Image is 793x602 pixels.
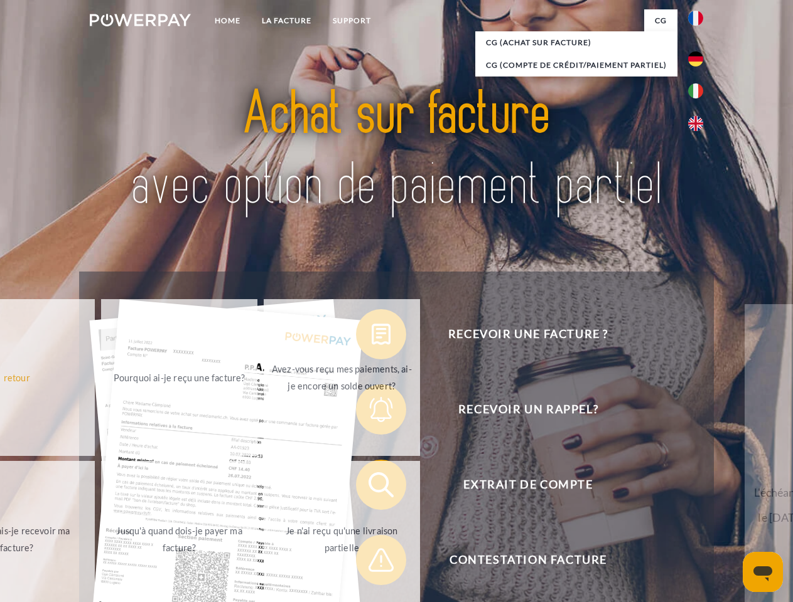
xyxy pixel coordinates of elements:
img: it [688,83,703,98]
a: LA FACTURE [251,9,322,32]
button: Contestation Facture [356,535,682,585]
span: Contestation Facture [374,535,682,585]
div: Pourquoi ai-je reçu une facture? [109,369,250,386]
img: de [688,51,703,66]
a: Avez-vous reçu mes paiements, ai-je encore un solde ouvert? [264,299,420,456]
a: CG (achat sur facture) [475,31,677,54]
button: Extrait de compte [356,460,682,510]
a: Home [204,9,251,32]
span: Extrait de compte [374,460,682,510]
div: Je n'ai reçu qu'une livraison partielle [271,522,413,556]
div: Avez-vous reçu mes paiements, ai-je encore un solde ouvert? [271,361,413,394]
img: logo-powerpay-white.svg [90,14,191,26]
img: en [688,116,703,131]
img: title-powerpay_fr.svg [120,60,673,240]
a: CG [644,9,677,32]
a: Support [322,9,382,32]
iframe: Bouton de lancement de la fenêtre de messagerie [743,552,783,592]
div: Jusqu'à quand dois-je payer ma facture? [109,522,250,556]
a: CG (Compte de crédit/paiement partiel) [475,54,677,77]
img: fr [688,11,703,26]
